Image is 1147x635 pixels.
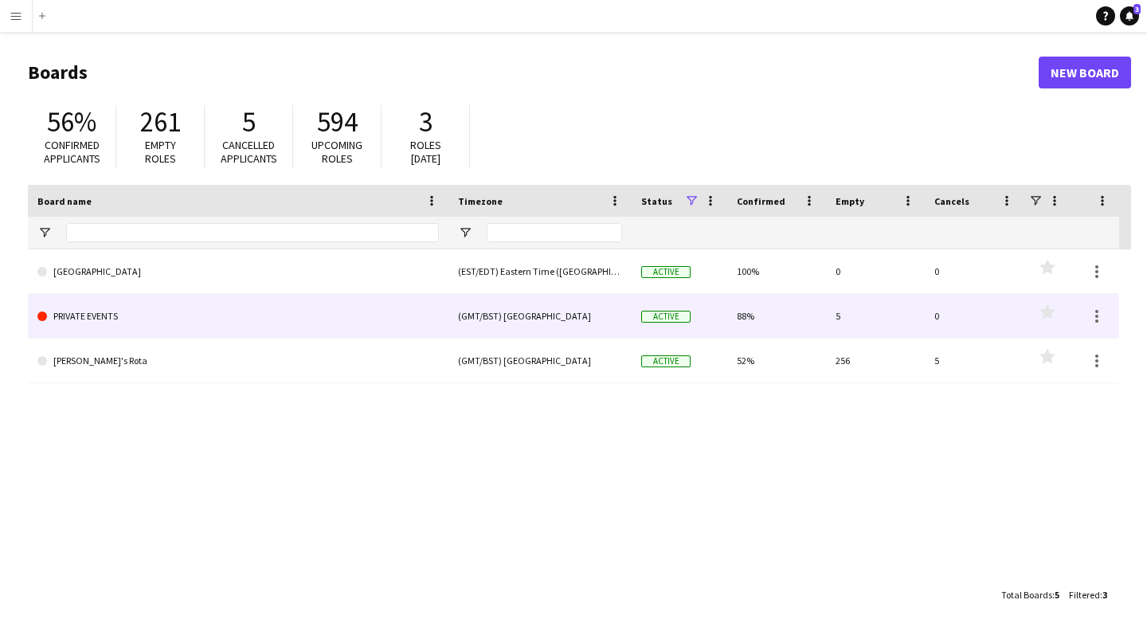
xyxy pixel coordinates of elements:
[641,355,691,367] span: Active
[37,339,439,383] a: [PERSON_NAME]'s Rota
[458,195,503,207] span: Timezone
[727,294,826,338] div: 88%
[487,223,622,242] input: Timezone Filter Input
[242,104,256,139] span: 5
[934,195,969,207] span: Cancels
[641,195,672,207] span: Status
[826,249,925,293] div: 0
[925,249,1024,293] div: 0
[836,195,864,207] span: Empty
[826,294,925,338] div: 5
[410,138,441,166] span: Roles [DATE]
[1001,579,1059,610] div: :
[145,138,176,166] span: Empty roles
[727,249,826,293] div: 100%
[1120,6,1139,25] a: 3
[641,266,691,278] span: Active
[458,225,472,240] button: Open Filter Menu
[37,249,439,294] a: [GEOGRAPHIC_DATA]
[448,294,632,338] div: (GMT/BST) [GEOGRAPHIC_DATA]
[1039,57,1131,88] a: New Board
[140,104,181,139] span: 261
[44,138,100,166] span: Confirmed applicants
[37,225,52,240] button: Open Filter Menu
[1102,589,1107,601] span: 3
[925,294,1024,338] div: 0
[826,339,925,382] div: 256
[448,249,632,293] div: (EST/EDT) Eastern Time ([GEOGRAPHIC_DATA] & [GEOGRAPHIC_DATA])
[1069,589,1100,601] span: Filtered
[925,339,1024,382] div: 5
[1133,4,1141,14] span: 3
[727,339,826,382] div: 52%
[737,195,785,207] span: Confirmed
[1069,579,1107,610] div: :
[317,104,358,139] span: 594
[311,138,362,166] span: Upcoming roles
[37,195,92,207] span: Board name
[448,339,632,382] div: (GMT/BST) [GEOGRAPHIC_DATA]
[1001,589,1052,601] span: Total Boards
[419,104,433,139] span: 3
[28,61,1039,84] h1: Boards
[47,104,96,139] span: 56%
[1055,589,1059,601] span: 5
[66,223,439,242] input: Board name Filter Input
[641,311,691,323] span: Active
[221,138,277,166] span: Cancelled applicants
[37,294,439,339] a: PRIVATE EVENTS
